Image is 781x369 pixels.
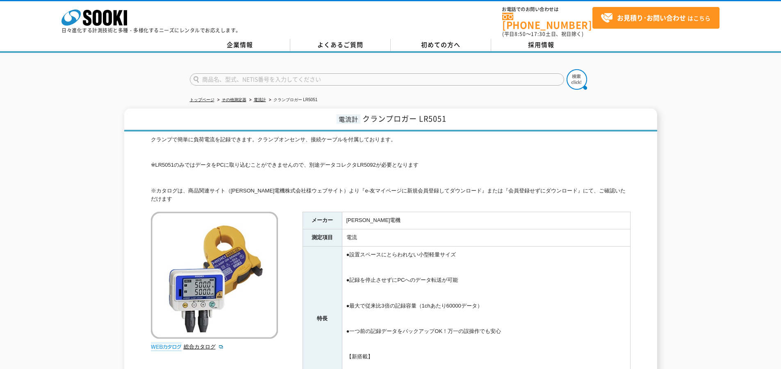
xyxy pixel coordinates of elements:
a: [PHONE_NUMBER] [502,13,592,29]
span: 初めての方へ [421,40,460,49]
a: お見積り･お問い合わせはこちら [592,7,720,29]
strong: お見積り･お問い合わせ [617,13,686,23]
span: (平日 ～ 土日、祝日除く) [502,30,583,38]
div: クランプで簡単に負荷電流を記録できます。クランプオンセンサ、接続ケーブルを付属しております。 ※LR5051のみではデータをPCに取り込むことができませんので、別途データコレクタLR5092が必... [151,136,631,204]
th: メーカー [303,212,342,229]
td: [PERSON_NAME]電機 [342,212,630,229]
img: クランプロガー LR5051 [151,212,278,339]
a: 採用情報 [491,39,592,51]
a: その他測定器 [222,97,246,102]
th: 測定項目 [303,229,342,247]
li: クランプロガー LR5051 [267,96,318,104]
a: よくあるご質問 [290,39,391,51]
span: お電話でのお問い合わせは [502,7,592,12]
a: 企業情報 [190,39,290,51]
p: 日々進化する計測技術と多種・多様化するニーズにレンタルでお応えします。 [61,28,241,33]
img: webカタログ [151,343,182,351]
a: トップページ [190,97,214,102]
input: 商品名、型式、NETIS番号を入力してください [190,73,564,86]
span: 8:50 [515,30,526,38]
span: 17:30 [531,30,546,38]
span: クランプロガー LR5051 [362,113,446,124]
span: 電流計 [337,114,360,124]
img: btn_search.png [567,69,587,90]
a: 総合カタログ [184,344,224,350]
a: 電流計 [254,97,266,102]
td: 電流 [342,229,630,247]
span: はこちら [601,12,710,24]
a: 初めての方へ [391,39,491,51]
